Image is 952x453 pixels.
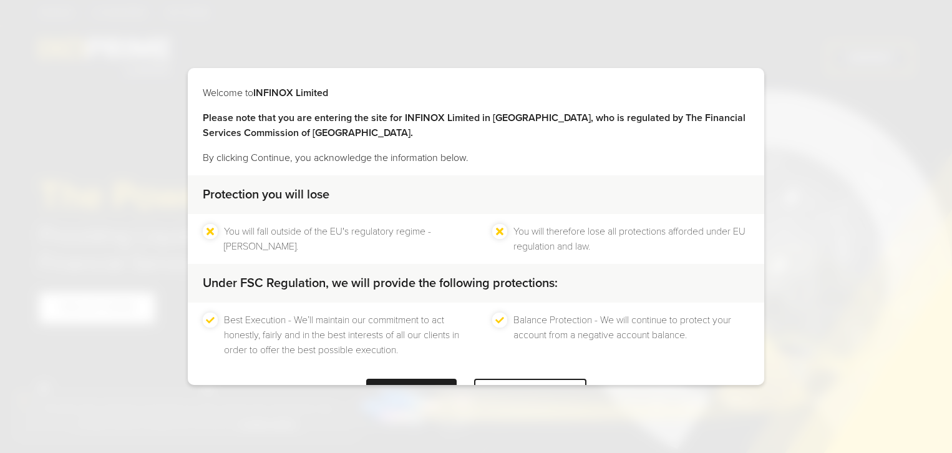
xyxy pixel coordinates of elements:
strong: Please note that you are entering the site for INFINOX Limited in [GEOGRAPHIC_DATA], who is regul... [203,112,746,139]
li: Best Execution - We’ll maintain our commitment to act honestly, fairly and in the best interests ... [224,313,460,358]
div: LEAVE WEBSITE [474,379,586,409]
p: By clicking Continue, you acknowledge the information below. [203,150,749,165]
strong: Under FSC Regulation, we will provide the following protections: [203,276,558,291]
p: Welcome to [203,85,749,100]
div: CONTINUE [366,379,457,409]
strong: INFINOX Limited [253,87,328,99]
li: Balance Protection - We will continue to protect your account from a negative account balance. [513,313,749,358]
li: You will fall outside of the EU's regulatory regime - [PERSON_NAME]. [224,224,460,254]
li: You will therefore lose all protections afforded under EU regulation and law. [513,224,749,254]
strong: Protection you will lose [203,187,329,202]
